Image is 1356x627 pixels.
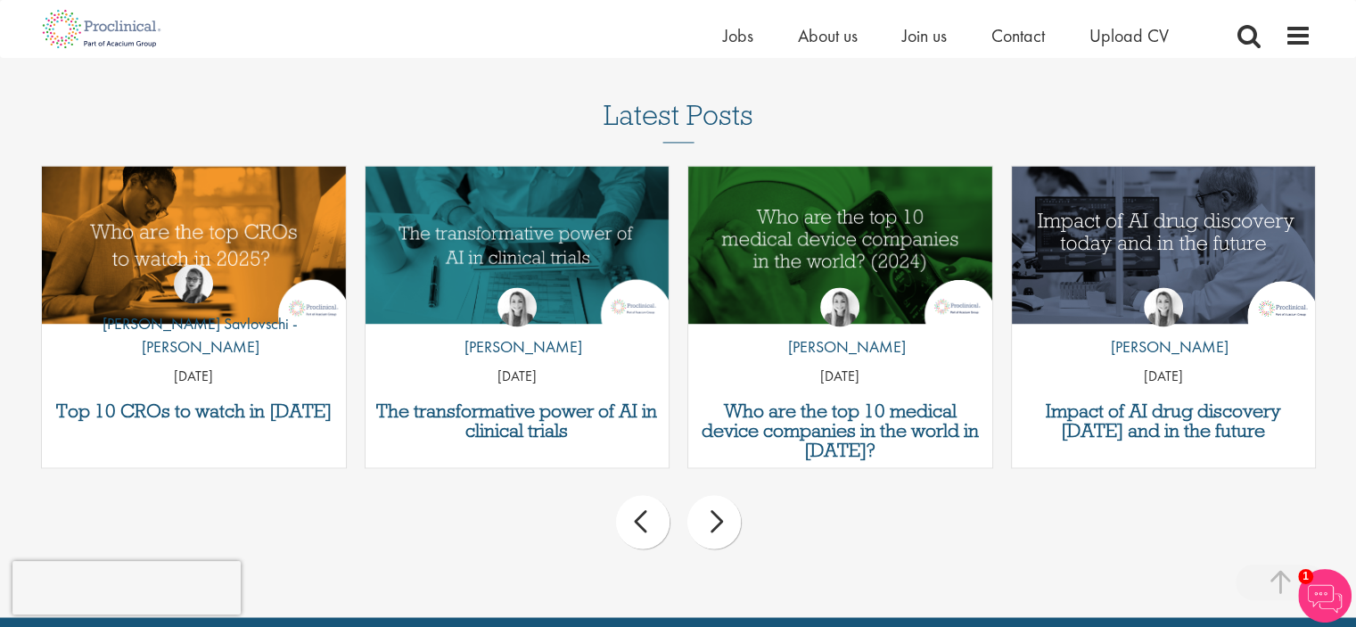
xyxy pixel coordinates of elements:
[902,24,947,47] a: Join us
[42,264,346,367] a: Theodora Savlovschi - Wicks [PERSON_NAME] Savlovschi - [PERSON_NAME]
[42,166,346,324] img: Top 10 CROs 2025 | Proclinical
[366,166,670,324] img: The Transformative Power of AI in Clinical Trials | Proclinical
[687,495,741,549] div: next
[497,287,537,326] img: Hannah Burke
[1012,367,1316,387] p: [DATE]
[616,495,670,549] div: prev
[451,335,582,359] p: [PERSON_NAME]
[1021,401,1307,441] a: Impact of AI drug discovery [DATE] and in the future
[1144,287,1183,326] img: Hannah Burke
[451,287,582,367] a: Hannah Burke [PERSON_NAME]
[604,100,753,143] h3: Latest Posts
[1097,335,1229,359] p: [PERSON_NAME]
[374,401,661,441] a: The transformative power of AI in clinical trials
[42,367,346,387] p: [DATE]
[366,367,670,387] p: [DATE]
[723,24,753,47] a: Jobs
[1012,166,1316,324] a: Link to a post
[1089,24,1169,47] a: Upload CV
[51,401,337,421] a: Top 10 CROs to watch in [DATE]
[1298,569,1313,584] span: 1
[775,335,906,359] p: [PERSON_NAME]
[366,166,670,324] a: Link to a post
[42,312,346,358] p: [PERSON_NAME] Savlovschi - [PERSON_NAME]
[991,24,1045,47] a: Contact
[820,287,859,326] img: Hannah Burke
[1298,569,1352,623] img: Chatbot
[1012,166,1316,324] img: AI in drug discovery
[42,166,346,324] a: Link to a post
[697,401,983,460] a: Who are the top 10 medical device companies in the world in [DATE]?
[688,166,992,324] a: Link to a post
[174,264,213,303] img: Theodora Savlovschi - Wicks
[688,367,992,387] p: [DATE]
[775,287,906,367] a: Hannah Burke [PERSON_NAME]
[798,24,858,47] a: About us
[688,166,992,324] img: Top 10 Medical Device Companies 2024
[12,561,241,615] iframe: reCAPTCHA
[1097,287,1229,367] a: Hannah Burke [PERSON_NAME]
